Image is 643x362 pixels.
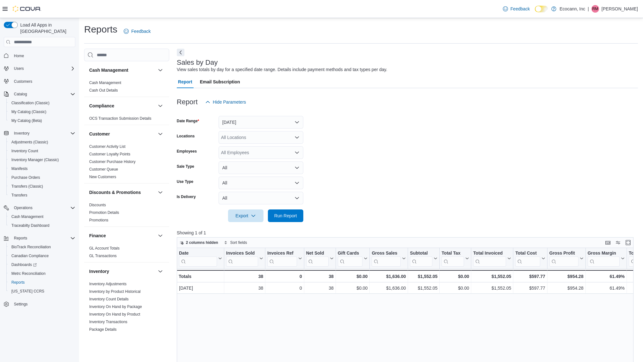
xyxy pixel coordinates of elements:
[9,261,39,268] a: Dashboards
[442,250,464,267] div: Total Tax
[179,250,217,267] div: Date
[14,66,24,71] span: Users
[11,193,27,198] span: Transfers
[89,144,126,149] a: Customer Activity List
[1,203,78,212] button: Operations
[157,66,164,74] button: Cash Management
[9,279,27,286] a: Reports
[9,279,75,286] span: Reports
[89,246,120,250] a: GL Account Totals
[338,284,368,292] div: $0.00
[14,302,28,307] span: Settings
[89,167,118,172] a: Customer Queue
[9,183,46,190] a: Transfers (Classic)
[11,90,29,98] button: Catalog
[89,312,140,317] a: Inventory On Hand by Product
[226,250,258,256] div: Invoices Sold
[89,232,106,239] h3: Finance
[11,223,49,228] span: Traceabilty Dashboard
[473,250,506,267] div: Total Invoiced
[587,250,619,256] div: Gross Margin
[179,284,222,292] div: [DATE]
[6,191,78,200] button: Transfers
[89,203,106,207] a: Discounts
[84,143,169,183] div: Customer
[9,99,75,107] span: Classification (Classic)
[6,287,78,296] button: [US_STATE] CCRS
[11,262,37,267] span: Dashboards
[294,135,300,140] button: Open list of options
[89,152,130,156] a: Customer Loyalty Points
[232,209,260,222] span: Export
[84,115,169,125] div: Compliance
[372,250,406,267] button: Gross Sales
[1,90,78,99] button: Catalog
[11,52,27,60] a: Home
[337,250,368,267] button: Gift Cards
[549,273,584,280] div: $954.28
[6,221,78,230] button: Traceabilty Dashboard
[11,234,75,242] span: Reports
[84,244,169,262] div: Finance
[11,157,59,162] span: Inventory Manager (Classic)
[587,250,624,267] button: Gross Margin
[442,250,464,256] div: Total Tax
[213,99,246,105] span: Hide Parameters
[89,297,129,302] span: Inventory Count Details
[14,92,27,97] span: Catalog
[11,280,25,285] span: Reports
[89,268,109,275] h3: Inventory
[177,239,221,246] button: 2 columns hidden
[14,131,29,136] span: Inventory
[18,22,75,34] span: Load All Apps in [GEOGRAPHIC_DATA]
[337,273,368,280] div: $0.00
[177,59,218,66] h3: Sales by Day
[89,144,126,149] span: Customer Activity List
[6,99,78,107] button: Classification (Classic)
[560,5,585,13] p: Ecocann, Inc
[9,243,53,251] a: BioTrack Reconciliation
[9,117,75,124] span: My Catalog (Beta)
[1,129,78,138] button: Inventory
[9,270,75,277] span: Metrc Reconciliation
[9,165,75,172] span: Manifests
[587,250,619,267] div: Gross Margin
[11,271,46,276] span: Metrc Reconciliation
[549,250,578,267] div: Gross Profit
[614,239,622,246] button: Display options
[6,155,78,164] button: Inventory Manager (Classic)
[11,204,35,212] button: Operations
[89,81,121,85] a: Cash Management
[510,6,530,12] span: Feedback
[588,284,625,292] div: 61.49%
[177,230,638,236] p: Showing 1 of 1
[89,80,121,85] span: Cash Management
[624,239,632,246] button: Enter fullscreen
[9,287,47,295] a: [US_STATE] CCRS
[11,78,35,85] a: Customers
[14,236,27,241] span: Reports
[274,213,297,219] span: Run Report
[157,130,164,138] button: Customer
[9,99,52,107] a: Classification (Classic)
[6,173,78,182] button: Purchase Orders
[11,214,43,219] span: Cash Management
[177,149,197,154] label: Employees
[515,284,545,292] div: $597.77
[89,189,155,196] button: Discounts & Promotions
[13,6,41,12] img: Cova
[84,23,117,36] h1: Reports
[11,234,30,242] button: Reports
[549,284,584,292] div: $954.28
[9,222,75,229] span: Traceabilty Dashboard
[89,88,118,93] a: Cash Out Details
[14,205,33,210] span: Operations
[6,138,78,147] button: Adjustments (Classic)
[410,250,432,267] div: Subtotal
[226,284,263,292] div: 38
[442,250,469,267] button: Total Tax
[11,130,32,137] button: Inventory
[11,51,75,59] span: Home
